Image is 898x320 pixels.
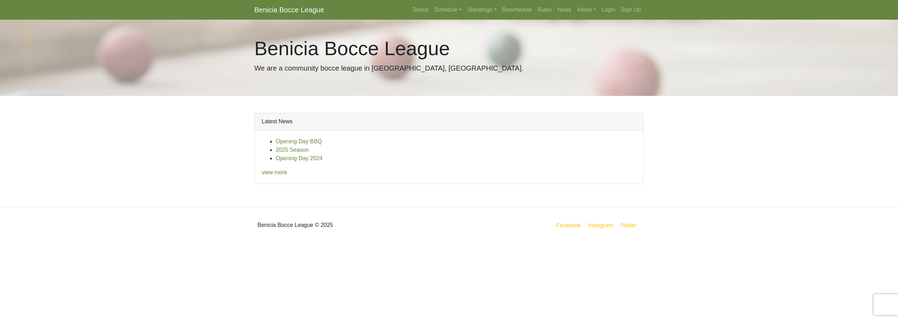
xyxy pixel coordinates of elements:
[619,221,642,230] a: Twitter
[276,155,322,161] a: Opening Day 2024
[574,3,599,17] a: About
[254,37,644,60] h1: Benicia Bocce League
[262,169,287,175] a: view more
[618,3,644,17] a: Sign Up
[409,3,431,17] a: Teams
[276,147,309,153] a: 2025 Season
[555,3,574,17] a: News
[500,3,535,17] a: Reschedule
[555,221,582,230] a: Facebook
[599,3,618,17] a: Login
[535,3,555,17] a: Rules
[255,113,643,130] div: Latest News
[254,63,644,73] p: We are a community bocce league in [GEOGRAPHIC_DATA], [GEOGRAPHIC_DATA].
[276,138,322,144] a: Opening Day BBQ
[587,221,614,230] a: Instagram
[249,213,449,238] div: Benicia Bocce League © 2025
[431,3,465,17] a: Schedule
[254,3,324,17] a: Benicia Bocce League
[464,3,499,17] a: Standings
